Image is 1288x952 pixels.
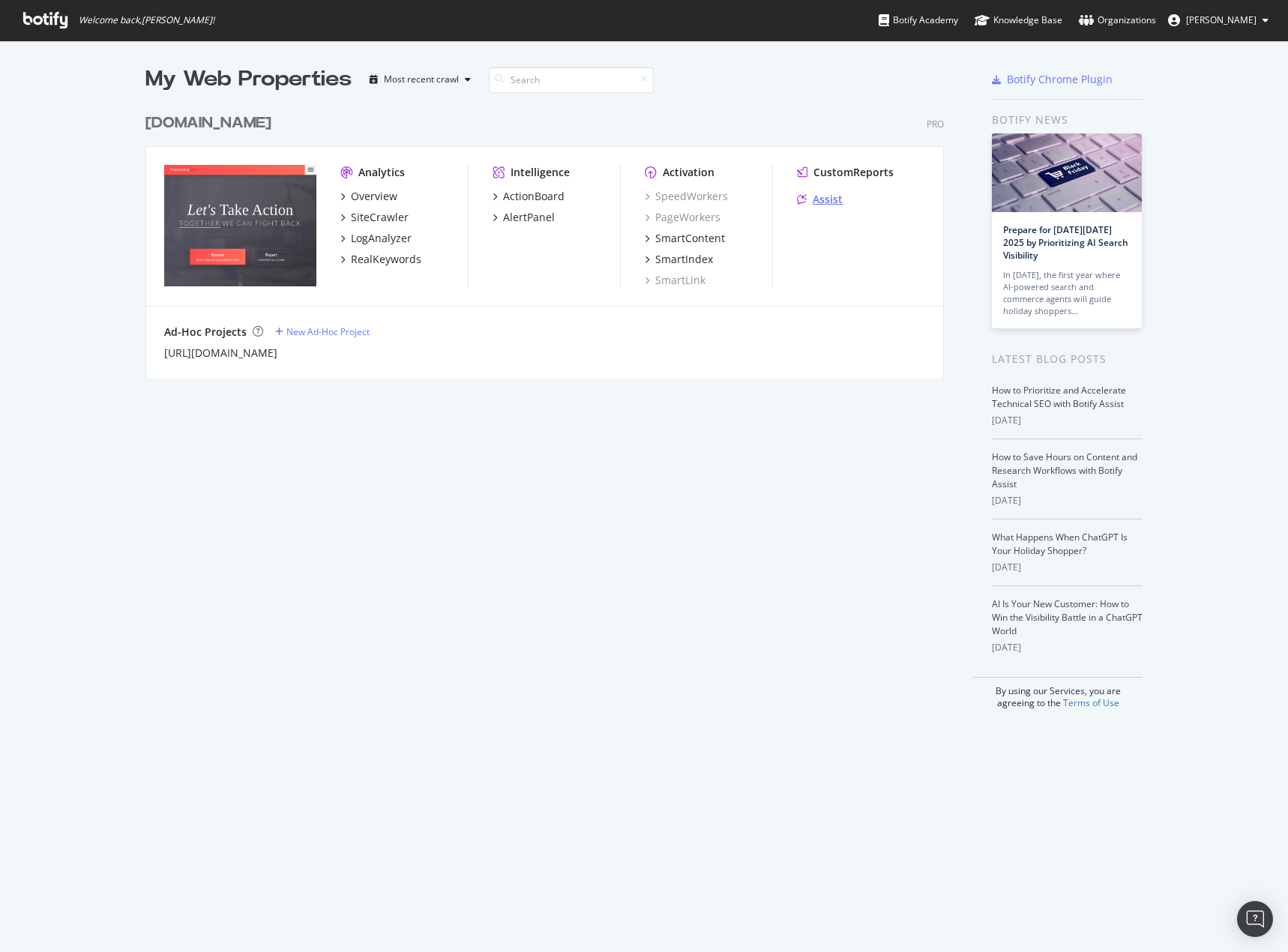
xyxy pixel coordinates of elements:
[992,351,1143,367] div: Latest Blog Posts
[645,189,728,204] a: SpeedWorkers
[493,189,565,204] a: ActionBoard
[992,133,1142,212] img: Prepare for Black Friday 2025 by Prioritizing AI Search Visibility
[879,13,958,28] div: Botify Academy
[351,189,397,204] div: Overview
[992,72,1113,87] a: Botify Chrome Plugin
[340,210,409,225] a: SiteCrawler
[351,252,421,267] div: RealKeywords
[663,165,714,180] div: Activation
[358,165,405,180] div: Analytics
[351,231,412,246] div: LogAnalyzer
[813,165,894,180] div: CustomReports
[145,64,352,94] div: My Web Properties
[503,189,565,204] div: ActionBoard
[797,165,894,180] a: CustomReports
[645,231,725,246] a: SmartContent
[992,641,1143,654] div: [DATE]
[511,165,570,180] div: Intelligence
[489,67,654,93] input: Search
[164,325,247,340] div: Ad-Hoc Projects
[992,414,1143,427] div: [DATE]
[1007,72,1113,87] div: Botify Chrome Plugin
[645,273,705,288] a: SmartLink
[992,561,1143,574] div: [DATE]
[1079,13,1156,28] div: Organizations
[813,192,843,207] div: Assist
[797,192,843,207] a: Assist
[340,231,412,246] a: LogAnalyzer
[992,384,1126,410] a: How to Prioritize and Accelerate Technical SEO with Botify Assist
[992,451,1137,490] a: How to Save Hours on Content and Research Workflows with Botify Assist
[1003,269,1131,317] div: In [DATE], the first year where AI-powered search and commerce agents will guide holiday shoppers…
[164,346,277,361] a: [URL][DOMAIN_NAME]
[493,210,555,225] a: AlertPanel
[164,165,316,286] img: classaction.org
[645,252,713,267] a: SmartIndex
[340,252,421,267] a: RealKeywords
[340,189,397,204] a: Overview
[1237,901,1273,937] div: Open Intercom Messenger
[992,531,1128,557] a: What Happens When ChatGPT Is Your Holiday Shopper?
[992,597,1143,637] a: AI Is Your New Customer: How to Win the Visibility Battle in a ChatGPT World
[79,14,214,26] span: Welcome back, [PERSON_NAME] !
[992,112,1143,128] div: Botify news
[655,252,713,267] div: SmartIndex
[645,210,720,225] a: PageWorkers
[655,231,725,246] div: SmartContent
[992,494,1143,507] div: [DATE]
[975,13,1062,28] div: Knowledge Base
[145,94,956,378] div: grid
[384,75,459,84] div: Most recent crawl
[503,210,555,225] div: AlertPanel
[275,325,370,338] a: New Ad-Hoc Project
[145,112,271,134] div: [DOMAIN_NAME]
[286,325,370,338] div: New Ad-Hoc Project
[1003,223,1128,262] a: Prepare for [DATE][DATE] 2025 by Prioritizing AI Search Visibility
[973,677,1143,709] div: By using our Services, you are agreeing to the
[927,118,944,130] div: Pro
[1063,696,1119,709] a: Terms of Use
[1186,13,1257,26] span: Patrick Hanan
[1156,8,1281,32] button: [PERSON_NAME]
[364,67,477,91] button: Most recent crawl
[351,210,409,225] div: SiteCrawler
[145,112,277,134] a: [DOMAIN_NAME]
